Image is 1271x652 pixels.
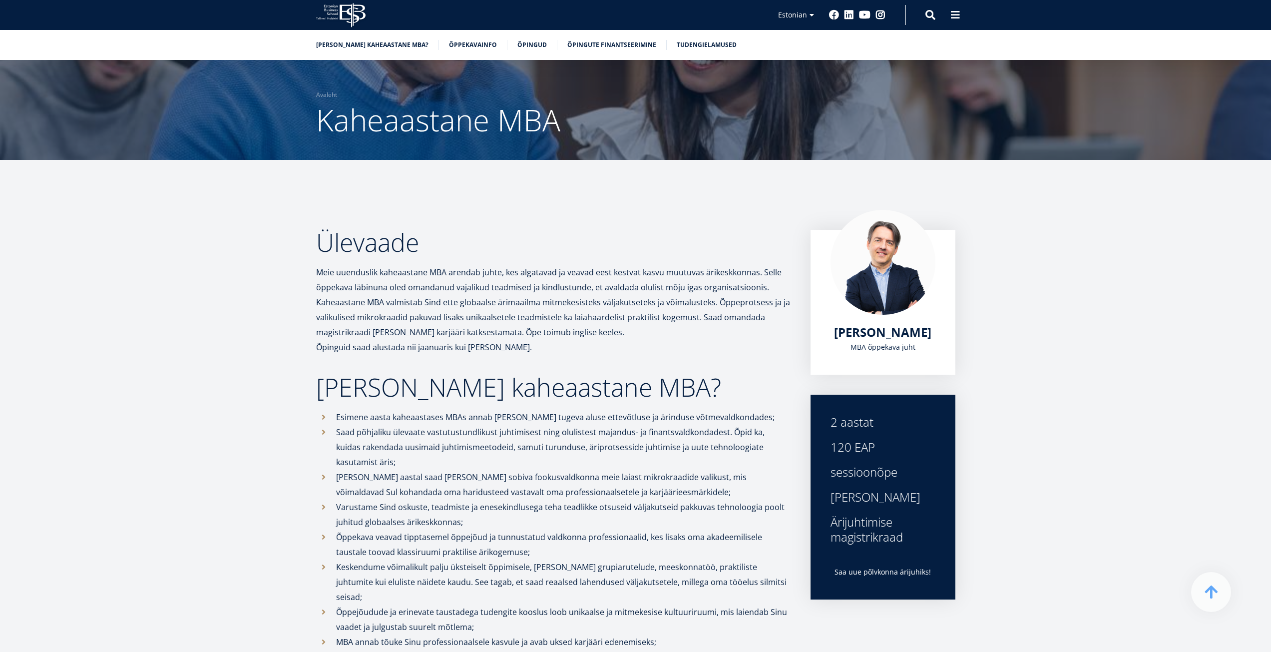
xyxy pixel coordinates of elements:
[831,415,935,430] div: 2 aastat
[875,10,885,20] a: Instagram
[831,515,935,545] div: Ärijuhtimise magistrikraad
[316,40,428,50] a: [PERSON_NAME] kaheaastane MBA?
[829,10,839,20] a: Facebook
[831,440,935,455] div: 120 EAP
[449,40,497,50] a: Õppekavainfo
[336,425,791,470] p: Saad põhjaliku ülevaate vastutustundlikust juhtimisest ning olulistest majandus- ja finantsvaldko...
[834,325,931,340] a: [PERSON_NAME]
[859,10,870,20] a: Youtube
[831,490,935,505] div: [PERSON_NAME]
[316,90,337,100] a: Avaleht
[316,340,791,355] p: Õpinguid saad alustada nii jaanuaris kui [PERSON_NAME].
[831,210,935,315] img: Marko Rillo
[316,375,791,400] h2: [PERSON_NAME] kaheaastane MBA?
[316,99,560,140] span: Kaheaastane MBA
[517,40,547,50] a: Õpingud
[834,324,931,340] span: [PERSON_NAME]
[336,560,791,605] p: Keskendume võimalikult palju üksteiselt õppimisele, [PERSON_NAME] grupiarutelude, meeskonnatöö, p...
[336,410,791,425] p: Esimene aasta kaheaastases MBAs annab [PERSON_NAME] tugeva aluse ettevõtluse ja ärinduse võtmeval...
[336,605,791,635] p: Õppejõudude ja erinevate taustadega tudengite kooslus loob unikaalse ja mitmekesise kultuuriruumi...
[831,465,935,480] div: sessioonõpe
[336,530,791,560] p: Õppekava veavad tipptasemel õppejõud ja tunnustatud valdkonna professionaalid, kes lisaks oma aka...
[316,230,791,255] h2: Ülevaade
[567,40,656,50] a: Õpingute finantseerimine
[677,40,737,50] a: Tudengielamused
[336,635,791,650] p: MBA annab tõuke Sinu professionaalsele kasvule ja avab uksed karjääri edenemiseks;
[336,470,791,500] p: [PERSON_NAME] aastal saad [PERSON_NAME] sobiva fookusvaldkonna meie laiast mikrokraadide valikust...
[844,10,854,20] a: Linkedin
[831,340,935,355] div: MBA õppekava juht
[831,565,935,580] p: Saa uue põlvkonna ärijuhiks!
[336,500,791,530] p: Varustame Sind oskuste, teadmiste ja enesekindlusega teha teadlikke otsuseid väljakutseid pakkuva...
[316,265,791,340] p: Meie uuenduslik kaheaastane MBA arendab juhte, kes algatavad ja veavad eest kestvat kasvu muutuva...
